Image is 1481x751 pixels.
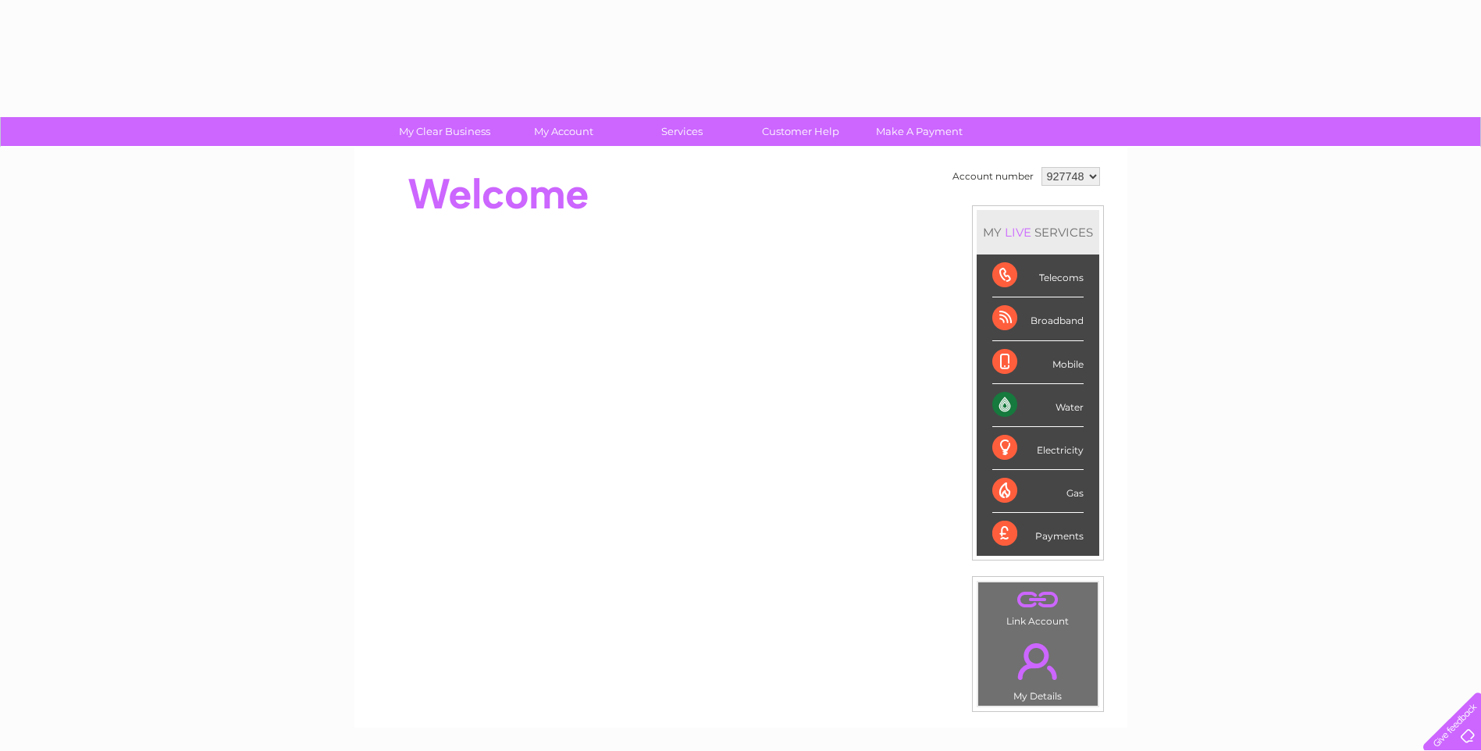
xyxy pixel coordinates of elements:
td: My Details [977,630,1098,707]
div: LIVE [1002,225,1034,240]
a: My Clear Business [380,117,509,146]
a: Make A Payment [855,117,984,146]
div: Telecoms [992,254,1084,297]
td: Account number [949,163,1038,190]
div: Mobile [992,341,1084,384]
a: My Account [499,117,628,146]
a: Customer Help [736,117,865,146]
div: Gas [992,470,1084,513]
div: Electricity [992,427,1084,470]
div: Water [992,384,1084,427]
td: Link Account [977,582,1098,631]
a: . [982,634,1094,689]
div: Payments [992,513,1084,555]
a: . [982,586,1094,614]
a: Services [618,117,746,146]
div: MY SERVICES [977,210,1099,254]
div: Broadband [992,297,1084,340]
